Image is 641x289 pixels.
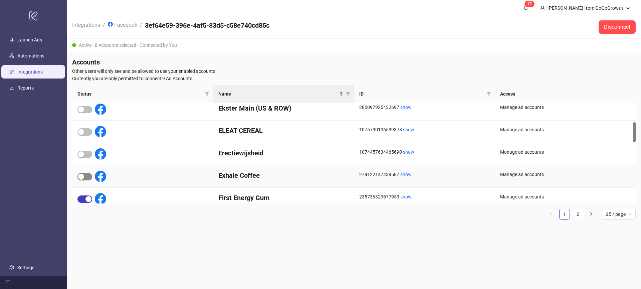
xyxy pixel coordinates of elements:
[359,148,489,156] div: 1074457634465690
[540,6,545,10] span: user
[17,265,34,270] a: Settings
[205,92,209,96] span: filter
[487,92,491,96] span: filter
[500,126,630,133] div: Manage ad accounts
[403,127,414,132] a: show
[5,280,10,285] span: menu-fold
[626,6,630,10] span: down
[359,104,489,111] div: 285097925432697
[500,104,630,111] div: Manage ad accounts
[71,21,101,28] a: Integrations
[403,149,414,155] a: show
[145,21,269,30] h4: 3ef64e59-396e-4af5-83d5-c58e740cd85c
[523,5,528,10] span: bell
[549,212,553,216] span: left
[546,209,557,220] button: left
[400,172,412,177] a: show
[218,126,349,135] h4: ELEAT CEREAL
[218,90,338,98] span: Name
[589,212,593,216] span: right
[346,92,350,96] span: filter
[77,90,202,98] span: Status
[546,209,557,220] li: Previous Page
[599,20,636,34] button: Disconnect
[359,90,484,98] span: ID
[400,105,412,110] a: show
[213,85,354,103] th: Name
[204,89,210,99] span: filter
[559,209,570,220] li: 1
[524,1,535,7] sup: 17
[345,89,351,99] span: filter
[602,209,636,220] div: Page Size
[17,85,34,91] a: Reports
[140,21,142,33] li: /
[400,194,412,199] a: show
[500,171,630,178] div: Manage ad accounts
[359,126,489,133] div: 1075730106539378
[586,209,597,220] li: Next Page
[500,193,630,200] div: Manage ad accounts
[500,148,630,156] div: Manage ad accounts
[17,69,43,75] a: Integrations
[560,209,570,219] a: 1
[17,53,44,58] a: Automations
[573,209,583,219] a: 2
[218,193,349,202] h4: First Energy Gum
[72,75,636,82] span: Currently you are only permitted to connect 9 Ad Accounts
[545,4,626,12] div: [PERSON_NAME] from GoGoGrowth
[359,193,489,200] div: 235736323577953
[72,67,636,75] span: Other users will only see and be allowed to use your enabled accounts
[586,209,597,220] button: right
[495,85,636,103] th: Access
[604,24,630,30] span: Disconnect
[103,21,105,33] li: /
[606,209,632,219] span: 25 / page
[67,38,641,52] div: Active - 8 Accounts selected - Connected by You
[359,171,489,178] div: 274122147438587
[527,2,529,6] span: 1
[106,21,139,28] a: Facebook
[529,2,532,6] span: 7
[485,89,492,99] span: filter
[218,171,349,180] h4: Exhale Coffee
[573,209,583,220] li: 2
[17,37,42,42] a: Launch Ads
[218,104,349,113] h4: Ekster Main (US & ROW)
[218,148,349,158] h4: Erectiewijsheid
[72,57,636,67] h4: Accounts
